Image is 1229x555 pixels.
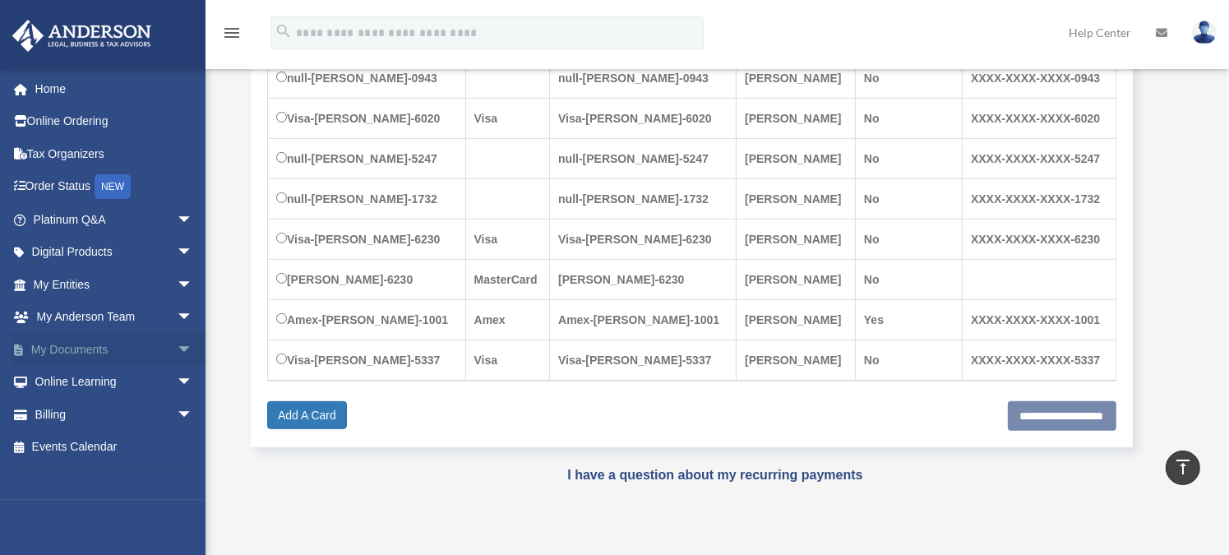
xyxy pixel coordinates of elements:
[12,72,218,105] a: Home
[737,179,856,220] td: [PERSON_NAME]
[12,105,218,138] a: Online Ordering
[177,366,210,400] span: arrow_drop_down
[268,300,466,340] td: Amex-[PERSON_NAME]-1001
[855,340,962,382] td: No
[12,333,218,366] a: My Documentsarrow_drop_down
[550,139,737,179] td: null-[PERSON_NAME]-5247
[222,23,242,43] i: menu
[737,99,856,139] td: [PERSON_NAME]
[12,398,218,431] a: Billingarrow_drop_down
[550,179,737,220] td: null-[PERSON_NAME]-1732
[855,179,962,220] td: No
[1166,451,1200,485] a: vertical_align_top
[7,20,156,52] img: Anderson Advisors Platinum Portal
[963,139,1116,179] td: XXXX-XXXX-XXXX-5247
[268,99,466,139] td: Visa-[PERSON_NAME]-6020
[177,236,210,270] span: arrow_drop_down
[12,203,218,236] a: Platinum Q&Aarrow_drop_down
[855,99,962,139] td: No
[268,260,466,300] td: [PERSON_NAME]-6230
[465,340,550,382] td: Visa
[268,179,466,220] td: null-[PERSON_NAME]-1732
[268,58,466,99] td: null-[PERSON_NAME]-0943
[465,99,550,139] td: Visa
[275,22,293,40] i: search
[737,300,856,340] td: [PERSON_NAME]
[177,333,210,367] span: arrow_drop_down
[465,260,550,300] td: MasterCard
[12,366,218,399] a: Online Learningarrow_drop_down
[268,139,466,179] td: null-[PERSON_NAME]-5247
[550,99,737,139] td: Visa-[PERSON_NAME]-6020
[177,301,210,335] span: arrow_drop_down
[12,170,218,204] a: Order StatusNEW
[550,300,737,340] td: Amex-[PERSON_NAME]-1001
[855,139,962,179] td: No
[177,268,210,302] span: arrow_drop_down
[567,468,862,482] a: I have a question about my recurring payments
[177,398,210,432] span: arrow_drop_down
[737,340,856,382] td: [PERSON_NAME]
[12,431,218,464] a: Events Calendar
[12,268,218,301] a: My Entitiesarrow_drop_down
[12,137,218,170] a: Tax Organizers
[963,300,1116,340] td: XXXX-XXXX-XXXX-1001
[963,58,1116,99] td: XXXX-XXXX-XXXX-0943
[855,260,962,300] td: No
[12,301,218,334] a: My Anderson Teamarrow_drop_down
[963,179,1116,220] td: XXXX-XXXX-XXXX-1732
[268,340,466,382] td: Visa-[PERSON_NAME]-5337
[737,58,856,99] td: [PERSON_NAME]
[963,99,1116,139] td: XXXX-XXXX-XXXX-6020
[550,340,737,382] td: Visa-[PERSON_NAME]-5337
[963,220,1116,260] td: XXXX-XXXX-XXXX-6230
[177,203,210,237] span: arrow_drop_down
[465,220,550,260] td: Visa
[737,220,856,260] td: [PERSON_NAME]
[465,300,550,340] td: Amex
[737,260,856,300] td: [PERSON_NAME]
[12,236,218,269] a: Digital Productsarrow_drop_down
[550,220,737,260] td: Visa-[PERSON_NAME]-6230
[95,174,131,199] div: NEW
[1192,21,1217,44] img: User Pic
[855,220,962,260] td: No
[855,300,962,340] td: Yes
[222,29,242,43] a: menu
[855,58,962,99] td: No
[737,139,856,179] td: [PERSON_NAME]
[963,340,1116,382] td: XXXX-XXXX-XXXX-5337
[550,260,737,300] td: [PERSON_NAME]-6230
[267,401,347,429] a: Add A Card
[1173,457,1193,477] i: vertical_align_top
[550,58,737,99] td: null-[PERSON_NAME]-0943
[268,220,466,260] td: Visa-[PERSON_NAME]-6230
